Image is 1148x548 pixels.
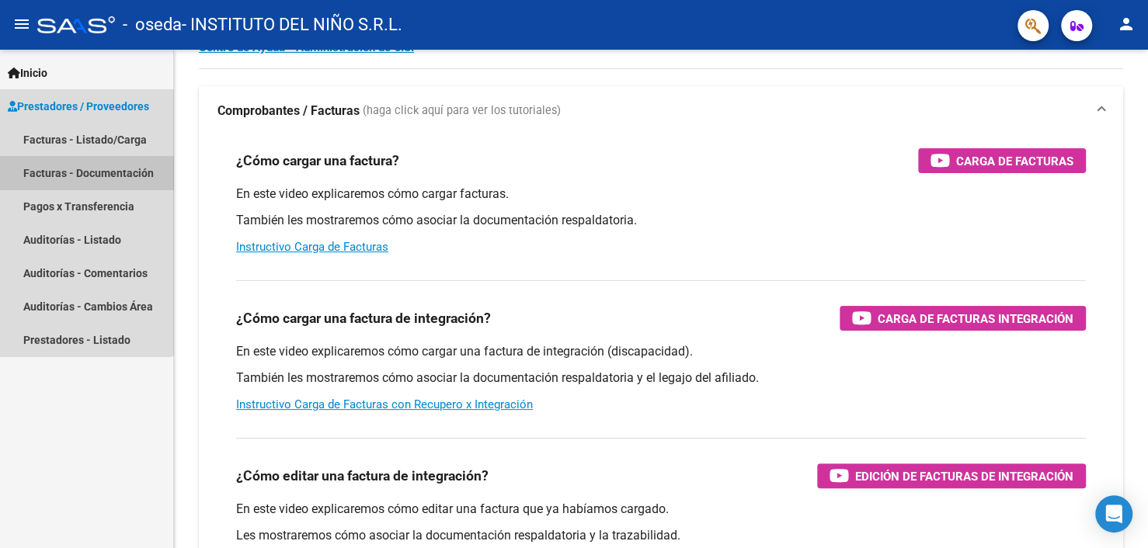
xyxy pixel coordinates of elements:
h3: ¿Cómo cargar una factura de integración? [236,307,491,329]
span: Carga de Facturas Integración [878,309,1073,328]
a: Instructivo Carga de Facturas con Recupero x Integración [236,397,533,411]
a: Instructivo Carga de Facturas [236,240,388,254]
mat-icon: person [1117,15,1136,33]
span: (haga click aquí para ver los tutoriales) [363,102,561,120]
p: En este video explicaremos cómo cargar facturas. [236,186,1086,203]
button: Carga de Facturas [918,148,1086,173]
span: - oseda [123,8,182,42]
p: Les mostraremos cómo asociar la documentación respaldatoria y la trazabilidad. [236,527,1086,544]
p: En este video explicaremos cómo editar una factura que ya habíamos cargado. [236,501,1086,518]
div: Open Intercom Messenger [1095,495,1132,532]
span: Edición de Facturas de integración [855,466,1073,486]
button: Carga de Facturas Integración [840,306,1086,331]
h3: ¿Cómo cargar una factura? [236,150,399,172]
span: - INSTITUTO DEL NIÑO S.R.L. [182,8,402,42]
p: También les mostraremos cómo asociar la documentación respaldatoria. [236,212,1086,229]
span: Prestadores / Proveedores [8,98,149,115]
button: Edición de Facturas de integración [817,463,1086,488]
span: Carga de Facturas [956,151,1073,171]
mat-expansion-panel-header: Comprobantes / Facturas (haga click aquí para ver los tutoriales) [199,86,1123,136]
h3: ¿Cómo editar una factura de integración? [236,465,489,487]
p: En este video explicaremos cómo cargar una factura de integración (discapacidad). [236,343,1086,360]
span: Inicio [8,64,47,82]
p: También les mostraremos cómo asociar la documentación respaldatoria y el legajo del afiliado. [236,369,1086,387]
mat-icon: menu [12,15,31,33]
strong: Comprobantes / Facturas [217,102,360,120]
